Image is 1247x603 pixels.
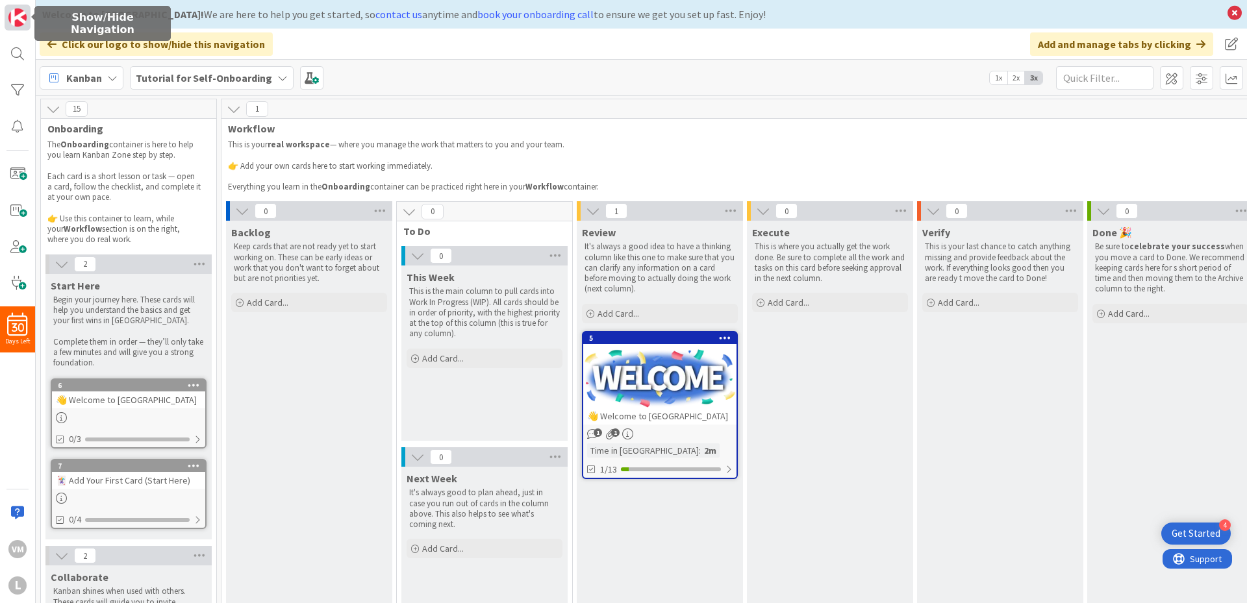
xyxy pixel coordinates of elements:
[701,443,720,458] div: 2m
[583,408,737,425] div: 👋 Welcome to [GEOGRAPHIC_DATA]
[52,391,205,408] div: 👋 Welcome to [GEOGRAPHIC_DATA]
[752,226,790,239] span: Execute
[605,203,627,219] span: 1
[768,297,809,308] span: Add Card...
[409,286,560,339] p: This is the main column to pull cards into Work In Progress (WIP). All cards should be in order o...
[60,139,109,150] strong: Onboarding
[1172,527,1220,540] div: Get Started
[422,352,464,364] span: Add Card...
[422,204,444,219] span: 0
[136,71,272,84] b: Tutorial for Self-Onboarding
[27,2,59,18] span: Support
[407,472,457,485] span: Next Week
[611,428,620,437] span: 1
[589,334,737,343] div: 5
[53,295,204,326] p: Begin your journey here. These cards will help you understand the basics and get your first wins ...
[938,297,979,308] span: Add Card...
[12,323,24,332] span: 30
[585,241,735,294] p: It's always a good idea to have a thinking column like this one to make sure that you can clarify...
[422,543,464,554] span: Add Card...
[47,214,201,245] p: 👉 Use this container to learn, while your section is on the right, where you do real work.
[228,140,1239,150] p: This is your — where you manage the work that matters to you and your team.
[8,8,27,27] img: Visit kanbanzone.com
[477,8,594,21] a: book your onboarding call
[587,443,699,458] div: Time in [GEOGRAPHIC_DATA]
[1161,523,1231,545] div: Open Get Started checklist, remaining modules: 4
[58,381,205,390] div: 6
[582,226,616,239] span: Review
[8,540,27,558] div: VM
[1030,32,1213,56] div: Add and manage tabs by clicking
[407,271,455,284] span: This Week
[228,182,1239,192] p: Everything you learn in the container can be practiced right here in your container.
[234,241,384,284] p: Keep cards that are not ready yet to start working on. These can be early ideas or work that you ...
[255,203,277,219] span: 0
[74,548,96,563] span: 2
[40,32,273,56] div: Click our logo to show/hide this navigation
[8,576,27,595] div: L
[375,8,422,21] a: contact us
[228,161,1239,171] p: 👉 Add your own cards here to start working immediately.
[1116,203,1138,219] span: 0
[525,181,564,192] strong: Workflow
[1219,519,1231,531] div: 4
[66,70,102,86] span: Kanban
[51,279,100,292] span: Start Here
[594,428,602,437] span: 1
[430,449,452,465] span: 0
[1092,226,1132,239] span: Done 🎉
[1056,66,1153,90] input: Quick Filter...
[600,463,617,476] span: 1/13
[47,140,201,161] p: The container is here to help you learn Kanban Zone step by step.
[228,122,1242,135] span: Workflow
[990,71,1007,84] span: 1x
[69,432,81,446] span: 0/3
[699,443,701,458] span: :
[268,139,330,150] strong: real workspace
[925,241,1076,284] p: This is your last chance to catch anything missing and provide feedback about the work. If everyt...
[66,101,88,117] span: 15
[64,223,102,234] strong: Workflow
[946,203,968,219] span: 0
[40,11,166,36] h5: Show/Hide Navigation
[922,226,950,239] span: Verify
[403,225,556,238] span: To Do
[598,308,639,319] span: Add Card...
[51,571,108,584] span: Collaborate
[247,297,288,308] span: Add Card...
[246,101,268,117] span: 1
[1129,241,1225,252] strong: celebrate your success
[409,487,560,530] p: It's always good to plan ahead, just in case you run out of cards in the column above. This also ...
[74,256,96,272] span: 2
[52,472,205,489] div: 🃏 Add Your First Card (Start Here)
[58,461,205,471] div: 7
[52,380,205,408] div: 6👋 Welcome to [GEOGRAPHIC_DATA]
[583,332,737,344] div: 5
[47,171,201,203] p: Each card is a short lesson or task — open a card, follow the checklist, and complete it at your ...
[775,203,798,219] span: 0
[1108,308,1150,319] span: Add Card...
[321,181,370,192] strong: Onboarding
[583,332,737,425] div: 5👋 Welcome to [GEOGRAPHIC_DATA]
[52,460,205,472] div: 7
[52,460,205,489] div: 7🃏 Add Your First Card (Start Here)
[1025,71,1042,84] span: 3x
[69,513,81,526] span: 0/4
[52,380,205,391] div: 6
[1007,71,1025,84] span: 2x
[231,226,271,239] span: Backlog
[53,337,204,369] p: Complete them in order — they’ll only take a few minutes and will give you a strong foundation.
[47,122,200,135] span: Onboarding
[430,248,452,264] span: 0
[755,241,905,284] p: This is where you actually get the work done. Be sure to complete all the work and tasks on this ...
[42,6,1221,22] div: We are here to help you get started, so anytime and to ensure we get you set up fast. Enjoy!
[1095,241,1246,294] p: Be sure to when you move a card to Done. We recommend keeping cards here for s short period of ti...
